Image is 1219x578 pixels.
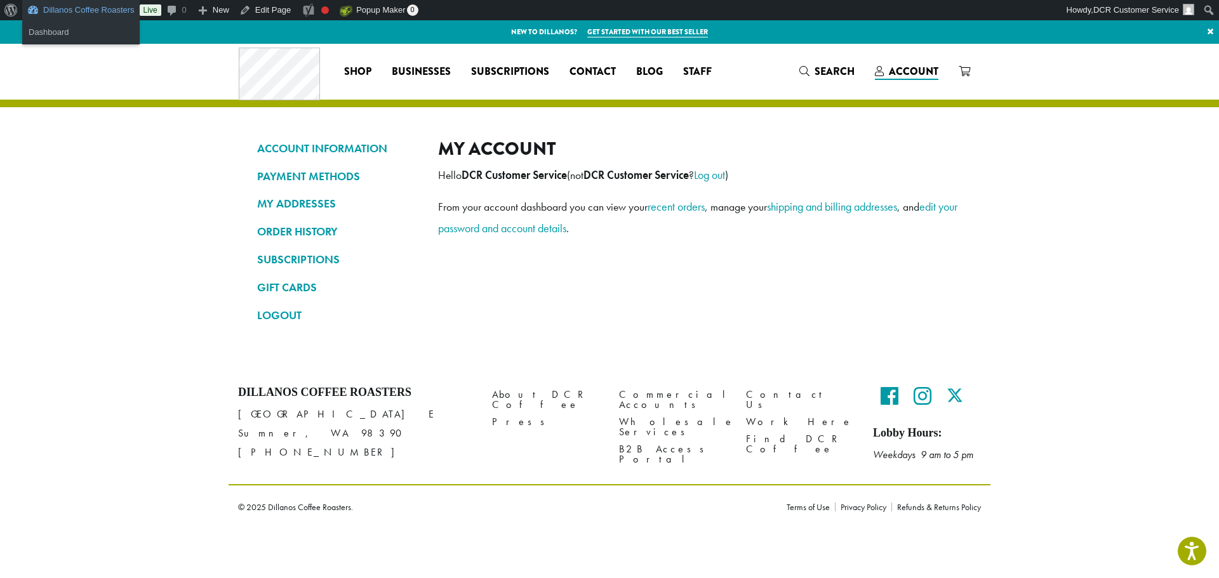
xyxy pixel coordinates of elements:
[257,138,419,336] nav: Account pages
[767,199,897,214] a: shipping and billing addresses
[746,414,854,431] a: Work Here
[1202,20,1219,43] a: ×
[787,502,835,511] a: Terms of Use
[492,414,600,431] a: Press
[619,414,727,441] a: Wholesale Services
[471,64,549,80] span: Subscriptions
[492,386,600,413] a: About DCR Coffee
[673,62,722,82] a: Staff
[344,64,371,80] span: Shop
[873,426,981,440] h5: Lobby Hours:
[257,305,419,326] a: LOGOUT
[438,164,962,186] p: Hello (not ? )
[140,4,161,16] a: Live
[1093,5,1179,15] span: DCR Customer Service
[257,277,419,298] a: GIFT CARDS
[694,167,725,182] a: Log out
[392,64,451,80] span: Businesses
[570,64,616,80] span: Contact
[648,199,705,214] a: recent orders
[407,4,418,16] span: 0
[619,386,727,413] a: Commercial Accounts
[257,166,419,187] a: PAYMENT METHODS
[321,6,329,14] div: Focus keyphrase not set
[636,64,663,80] span: Blog
[815,64,855,79] span: Search
[583,168,689,182] strong: DCR Customer Service
[683,64,712,80] span: Staff
[238,386,473,400] h4: Dillanos Coffee Roasters
[257,193,419,214] a: MY ADDRESSES
[22,24,140,41] a: Dashboard
[462,168,567,182] strong: DCR Customer Service
[619,441,727,468] a: B2B Access Portal
[257,138,419,159] a: ACCOUNT INFORMATION
[789,61,865,82] a: Search
[257,221,419,242] a: ORDER HISTORY
[438,138,962,160] h2: My account
[238,405,473,462] p: [GEOGRAPHIC_DATA] E Sumner, WA 98390 [PHONE_NUMBER]
[746,386,854,413] a: Contact Us
[257,249,419,270] a: SUBSCRIPTIONS
[238,502,768,511] p: © 2025 Dillanos Coffee Roasters.
[587,27,708,37] a: Get started with our best seller
[22,20,140,44] ul: Dillanos Coffee Roasters
[891,502,981,511] a: Refunds & Returns Policy
[873,448,973,461] em: Weekdays 9 am to 5 pm
[835,502,891,511] a: Privacy Policy
[438,196,962,239] p: From your account dashboard you can view your , manage your , and .
[334,62,382,82] a: Shop
[889,64,938,79] span: Account
[746,431,854,458] a: Find DCR Coffee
